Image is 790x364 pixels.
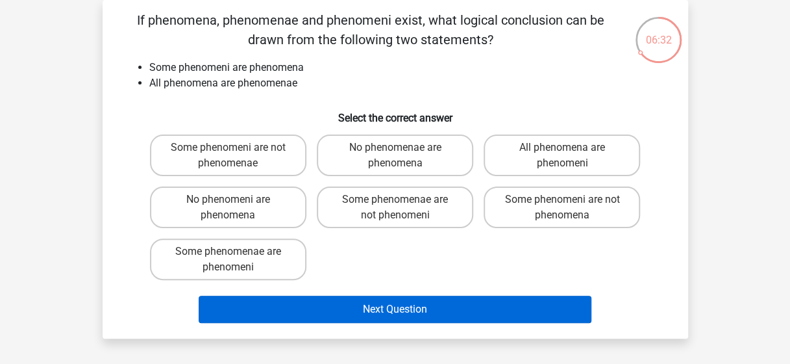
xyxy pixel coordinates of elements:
[123,10,619,49] p: If phenomena, phenomenae and phenomeni exist, what logical conclusion can be drawn from the follo...
[150,187,306,228] label: No phenomeni are phenomena
[484,135,640,176] label: All phenomena are phenomeni
[317,187,473,228] label: Some phenomenae are not phenomeni
[150,135,306,176] label: Some phenomeni are not phenomenae
[634,16,683,48] div: 06:32
[123,101,667,124] h6: Select the correct answer
[317,135,473,176] label: No phenomenae are phenomena
[199,296,591,323] button: Next Question
[484,187,640,228] label: Some phenomeni are not phenomena
[150,239,306,280] label: Some phenomenae are phenomeni
[149,75,667,91] li: All phenomena are phenomenae
[149,60,667,75] li: Some phenomeni are phenomena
